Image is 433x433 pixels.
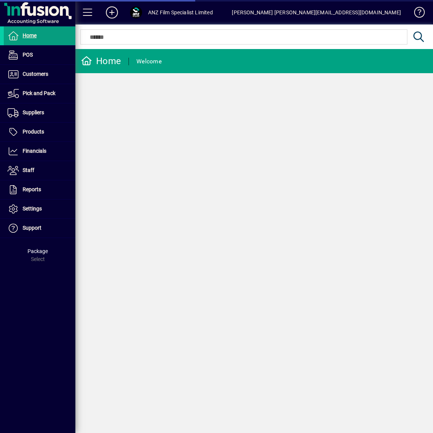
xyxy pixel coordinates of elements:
[4,161,75,180] a: Staff
[124,6,148,19] button: Profile
[23,71,48,77] span: Customers
[23,186,41,192] span: Reports
[23,52,33,58] span: POS
[23,129,44,135] span: Products
[4,65,75,84] a: Customers
[4,46,75,64] a: POS
[4,142,75,161] a: Financials
[23,148,46,154] span: Financials
[23,167,34,173] span: Staff
[4,219,75,238] a: Support
[28,248,48,254] span: Package
[4,123,75,141] a: Products
[23,90,55,96] span: Pick and Pack
[23,206,42,212] span: Settings
[81,55,121,67] div: Home
[4,180,75,199] a: Reports
[4,84,75,103] a: Pick and Pack
[232,6,401,18] div: [PERSON_NAME] [PERSON_NAME][EMAIL_ADDRESS][DOMAIN_NAME]
[23,32,37,38] span: Home
[409,2,424,26] a: Knowledge Base
[4,200,75,218] a: Settings
[23,225,41,231] span: Support
[148,6,213,18] div: ANZ Film Specialist Limited
[23,109,44,115] span: Suppliers
[100,6,124,19] button: Add
[136,55,162,68] div: Welcome
[4,103,75,122] a: Suppliers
